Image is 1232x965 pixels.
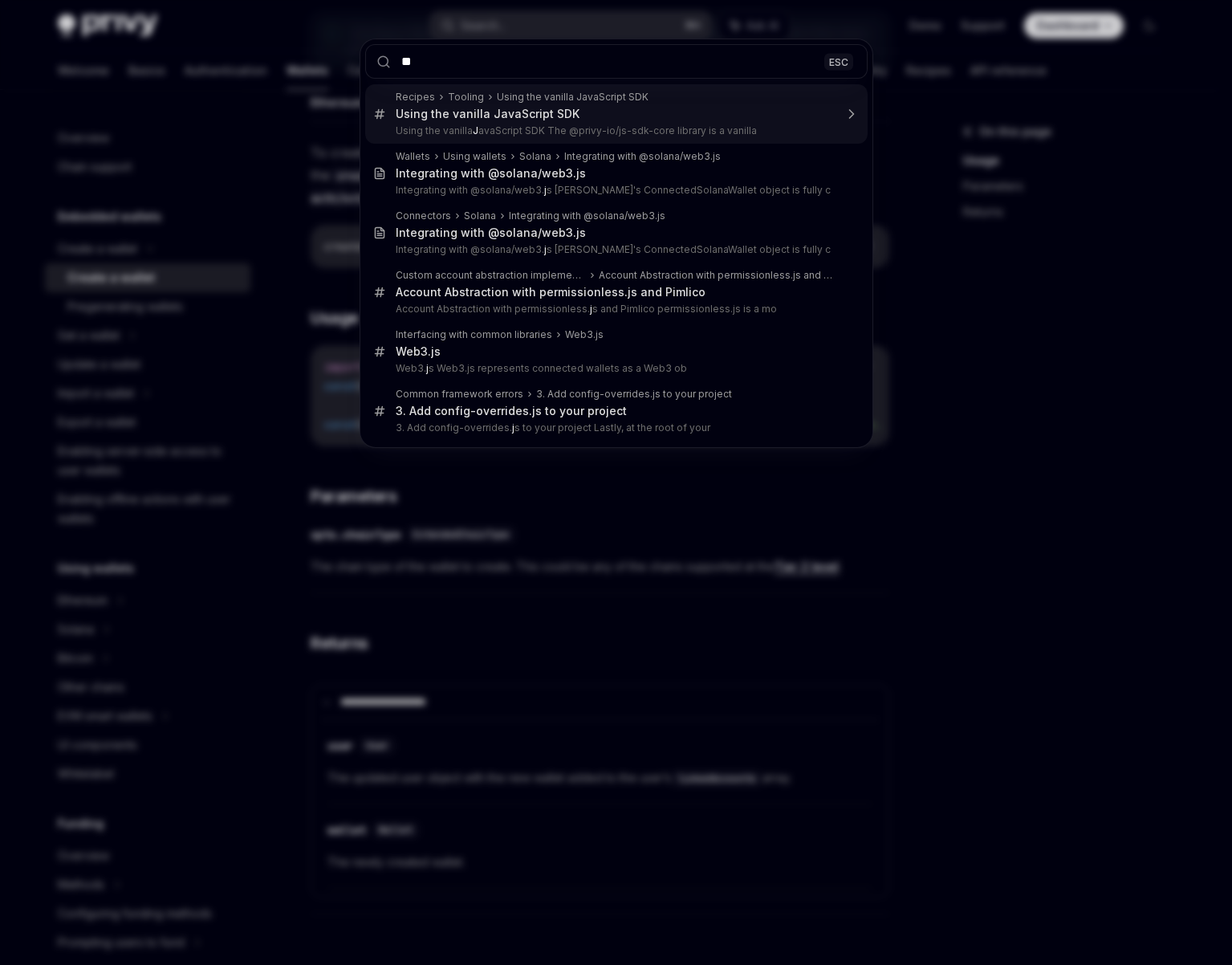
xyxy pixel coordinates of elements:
b: j [426,362,429,374]
div: Web3.js [565,328,604,341]
div: Solana [519,150,551,163]
div: Custom account abstraction implementation [396,269,586,282]
b: j [590,303,592,315]
div: Integrating with @solana/web3.js [509,210,665,222]
div: 3. Add config-overrides.js to your project [536,388,732,401]
div: Using the vanilla JavaScript SDK [497,91,649,104]
b: j [544,184,547,196]
div: Recipes [396,91,435,104]
p: Integrating with @solana/web3. s [PERSON_NAME]'s ConnectedSolanaWallet object is fully c [396,184,834,197]
div: Common framework errors [396,388,523,401]
div: 3. Add config-overrides.js to your project [396,404,627,418]
div: Integrating with @solana/web3.js [396,226,586,240]
div: Web3.js [396,344,441,359]
div: Account Abstraction with permissionless.js and Pimlico [599,269,834,282]
div: Interfacing with common libraries [396,328,552,341]
b: j [512,421,514,434]
p: Integrating with @solana/web3. s [PERSON_NAME]'s ConnectedSolanaWallet object is fully c [396,243,834,256]
p: 3. Add config-overrides. s to your project Lastly, at the root of your [396,421,834,434]
p: Account Abstraction with permissionless. s and Pimlico permissionless.js is a mo [396,303,834,316]
div: Tooling [448,91,484,104]
b: J [473,124,478,136]
div: ESC [824,53,853,70]
div: Integrating with @solana/web3.js [564,150,721,163]
p: Using the vanilla avaScript SDK The @privy-io/js-sdk-core library is a vanilla [396,124,834,137]
div: Using wallets [443,150,506,163]
div: Wallets [396,150,430,163]
div: Solana [464,210,496,222]
div: Integrating with @solana/web3.js [396,166,586,181]
div: Using the vanilla JavaScript SDK [396,107,579,121]
div: Connectors [396,210,451,222]
div: Account Abstraction with permissionless.js and Pimlico [396,285,705,299]
p: Web3. s Web3.js represents connected wallets as a Web3 ob [396,362,834,375]
b: j [544,243,547,255]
